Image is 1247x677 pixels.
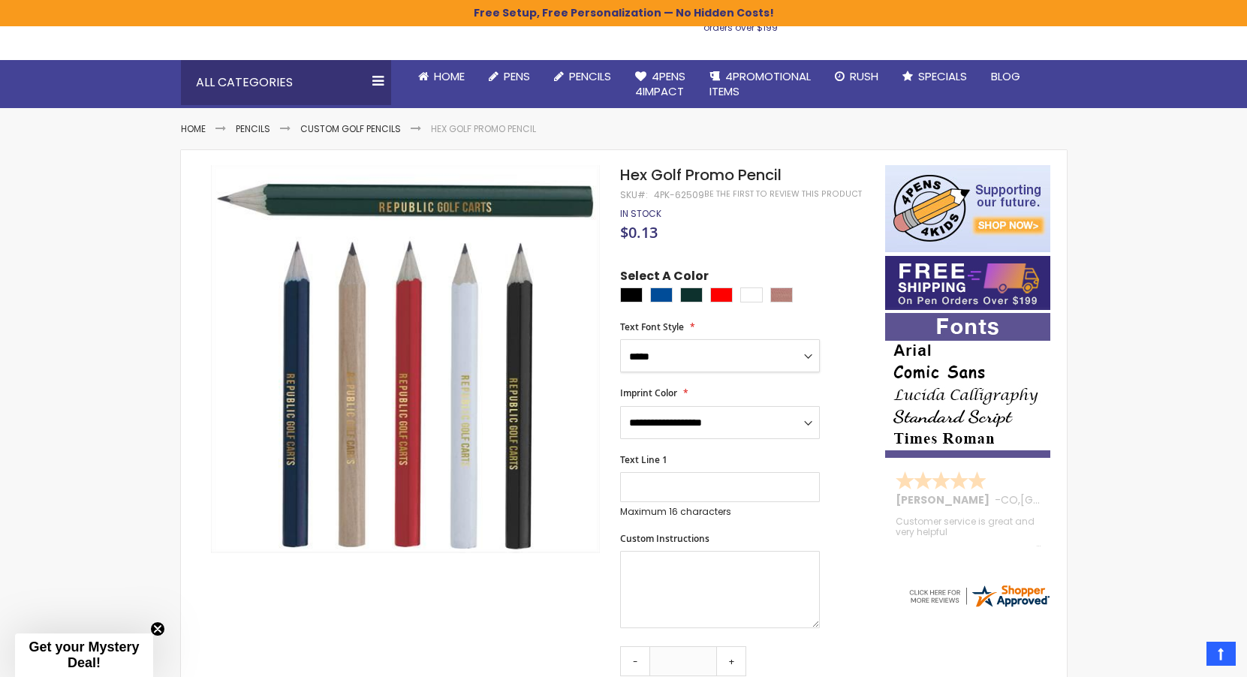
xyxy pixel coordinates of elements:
div: Natural [770,287,793,302]
strong: SKU [620,188,648,201]
span: $0.13 [620,222,658,242]
div: Availability [620,208,661,220]
span: Blog [991,68,1020,84]
span: In stock [620,207,661,220]
a: - [620,646,650,676]
a: Pencils [236,122,270,135]
a: Home [406,60,477,93]
span: [GEOGRAPHIC_DATA] [1020,492,1131,507]
span: 4PROMOTIONAL ITEMS [709,68,811,99]
div: All Categories [181,60,391,105]
span: Rush [850,68,878,84]
a: Be the first to review this product [704,188,862,200]
div: Black [620,287,643,302]
span: Pens [504,68,530,84]
a: Rush [823,60,890,93]
a: Custom Golf Pencils [300,122,401,135]
span: - , [995,492,1131,507]
span: 4Pens 4impact [635,68,685,99]
a: 4PROMOTIONALITEMS [697,60,823,109]
li: Hex Golf Promo Pencil [431,123,536,135]
a: Home [181,122,206,135]
div: White [740,287,763,302]
a: + [716,646,746,676]
a: Specials [890,60,979,93]
p: Maximum 16 characters [620,506,820,518]
span: Imprint Color [620,387,677,399]
span: Specials [918,68,967,84]
span: Text Line 1 [620,453,667,466]
a: Pens [477,60,542,93]
img: Free shipping on orders over $199 [885,256,1050,310]
div: Red [710,287,733,302]
span: Get your Mystery Deal! [29,639,139,670]
img: 4pens.com widget logo [907,582,1051,609]
button: Close teaser [150,621,165,636]
div: Customer service is great and very helpful [896,516,1041,549]
div: Get your Mystery Deal!Close teaser [15,633,153,677]
span: Pencils [569,68,611,84]
img: font-personalization-examples [885,313,1050,458]
img: 4pens 4 kids [885,165,1050,252]
span: CO [1001,492,1018,507]
span: Select A Color [620,268,709,288]
span: Home [434,68,465,84]
div: 4PK-62509 [654,189,704,201]
iframe: Google Customer Reviews [1123,636,1247,677]
span: Custom Instructions [620,532,709,545]
div: Mallard [680,287,703,302]
div: Dark Blue [650,287,673,302]
span: Hex Golf Promo Pencil [620,164,782,185]
a: 4pens.com certificate URL [907,600,1051,612]
a: 4Pens4impact [623,60,697,109]
span: Text Font Style [620,320,684,333]
span: [PERSON_NAME] [896,492,995,507]
img: Hex Golf Promo Pencil [210,164,600,553]
a: Blog [979,60,1032,93]
a: Pencils [542,60,623,93]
